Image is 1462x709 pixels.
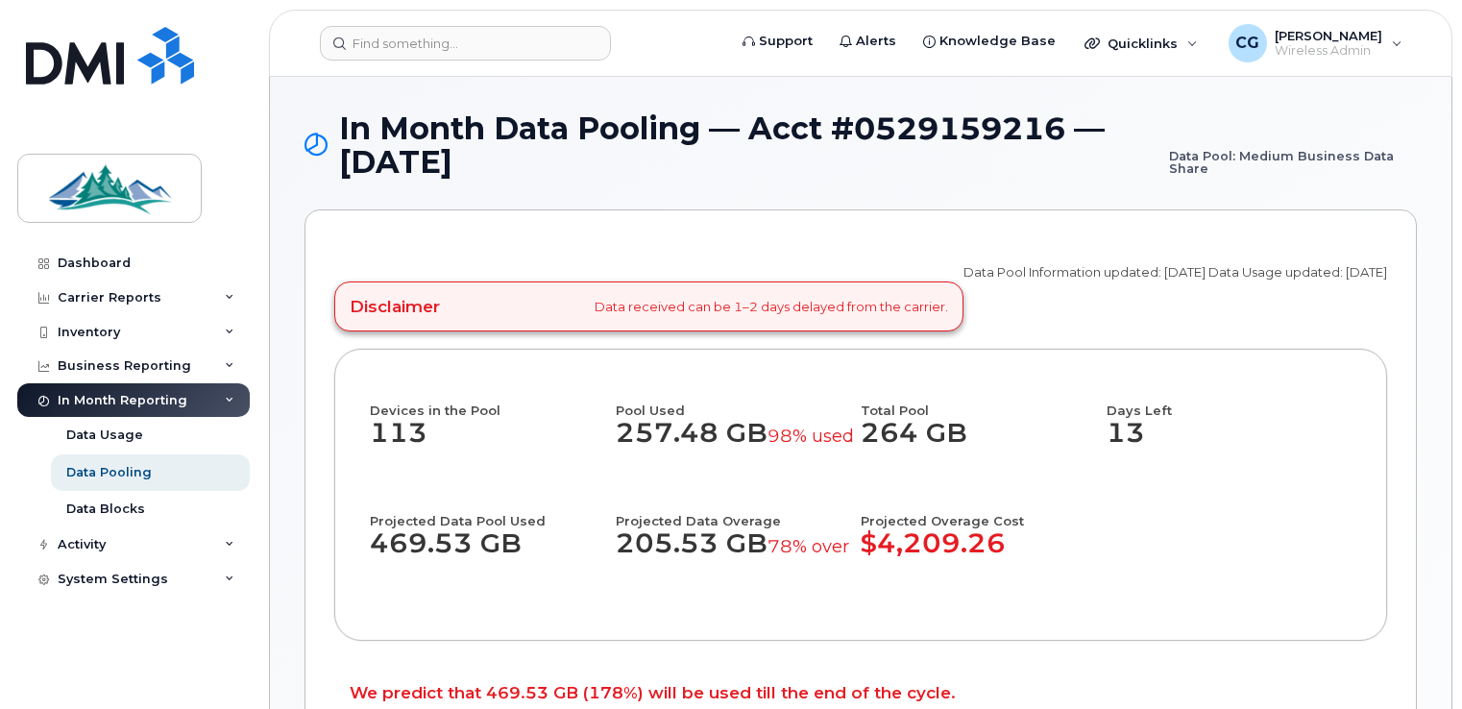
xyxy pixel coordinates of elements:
dd: 264 GB [861,418,1089,468]
small: 98% used [768,425,854,447]
h4: Pool Used [616,384,844,417]
dd: 113 [370,418,616,468]
h4: Total Pool [861,384,1089,417]
dd: 469.53 GB [370,528,598,578]
small: Data Pool: Medium Business Data Share [1169,111,1417,175]
dd: 205.53 GB [616,528,844,578]
h4: Days Left [1107,384,1352,417]
small: 78% over [768,535,849,557]
h4: Devices in the Pool [370,384,616,417]
dd: 257.48 GB [616,418,844,468]
dd: 13 [1107,418,1352,468]
p: We predict that 469.53 GB (178%) will be used till the end of the cycle. [350,685,1372,701]
p: Data Pool Information updated: [DATE] Data Usage updated: [DATE] [963,263,1387,281]
dd: $4,209.26 [861,528,1107,578]
h4: Disclaimer [350,297,440,316]
h1: In Month Data Pooling — Acct #0529159216 — [DATE] [305,111,1417,179]
div: Data received can be 1–2 days delayed from the carrier. [334,281,963,331]
h4: Projected Overage Cost [861,495,1107,527]
h4: Projected Data Pool Used [370,495,598,527]
h4: Projected Data Overage [616,495,844,527]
